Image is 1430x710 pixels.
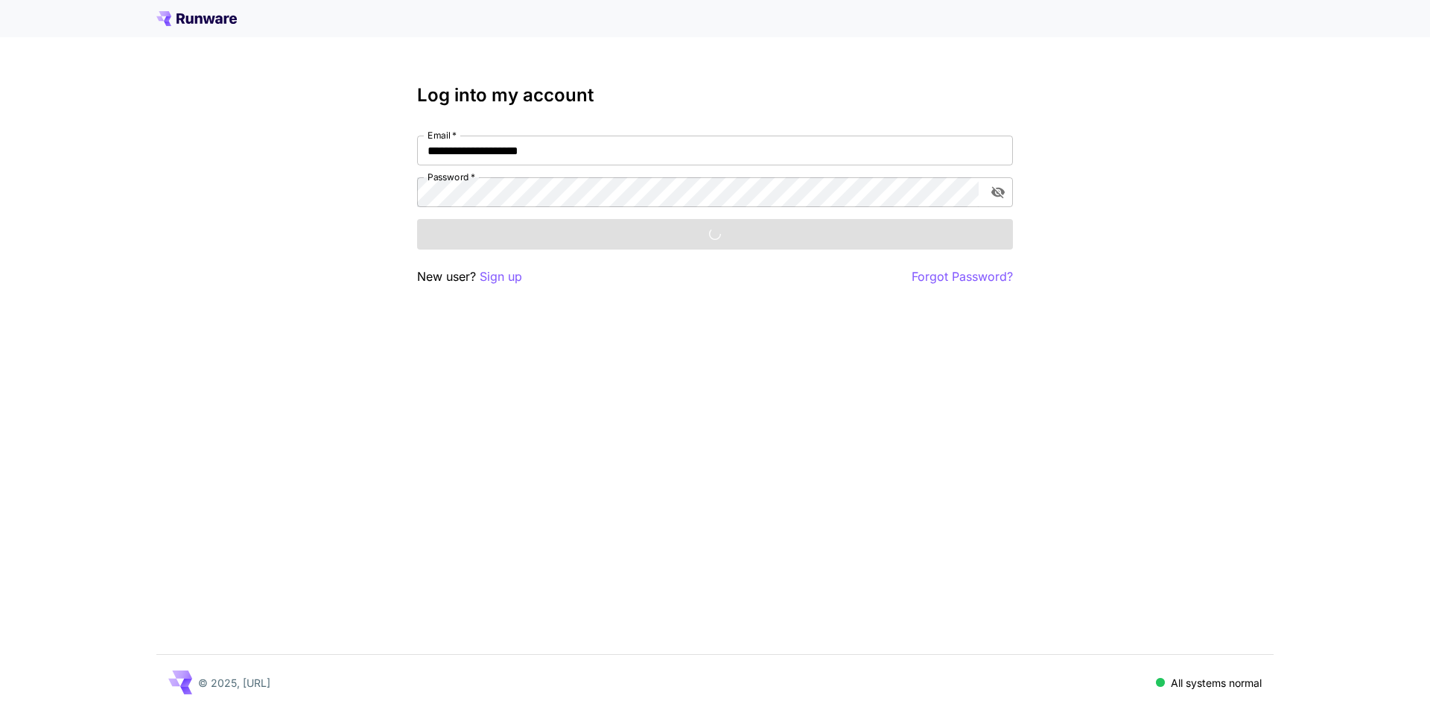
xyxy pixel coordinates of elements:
p: © 2025, [URL] [198,675,270,691]
p: New user? [417,267,522,286]
h3: Log into my account [417,85,1013,106]
button: toggle password visibility [985,179,1011,206]
label: Password [428,171,475,183]
button: Sign up [480,267,522,286]
button: Forgot Password? [912,267,1013,286]
label: Email [428,129,457,142]
p: All systems normal [1171,675,1262,691]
